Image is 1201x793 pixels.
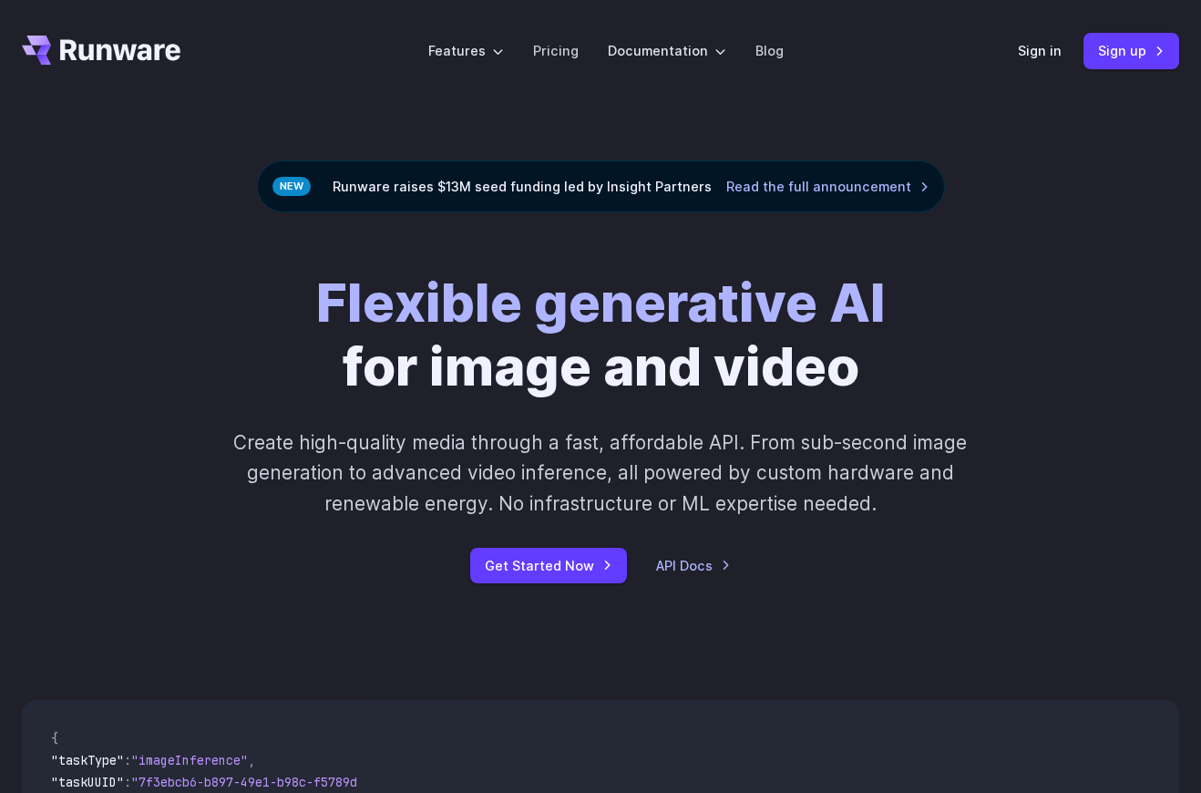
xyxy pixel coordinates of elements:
span: "taskType" [51,752,124,768]
a: Get Started Now [470,548,627,583]
a: Pricing [533,40,579,61]
a: Read the full announcement [726,176,929,197]
span: "taskUUID" [51,774,124,790]
a: API Docs [656,555,731,576]
span: { [51,730,58,747]
p: Create high-quality media through a fast, affordable API. From sub-second image generation to adv... [231,427,971,519]
div: Runware raises $13M seed funding led by Insight Partners [257,160,945,212]
a: Sign up [1083,33,1179,68]
span: : [124,752,131,768]
a: Blog [755,40,784,61]
strong: Flexible generative AI [316,270,886,335]
h1: for image and video [316,271,886,398]
span: , [248,752,255,768]
span: "imageInference" [131,752,248,768]
span: "7f3ebcb6-b897-49e1-b98c-f5789d2d40d7" [131,774,408,790]
a: Sign in [1018,40,1062,61]
a: Go to / [22,36,180,65]
span: : [124,774,131,790]
label: Documentation [608,40,726,61]
label: Features [428,40,504,61]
